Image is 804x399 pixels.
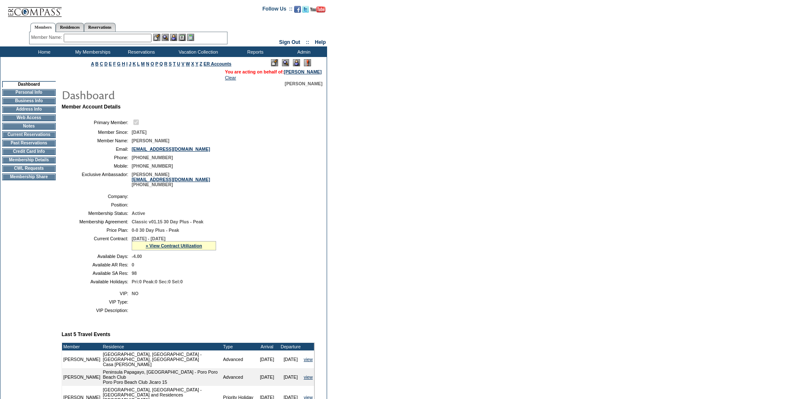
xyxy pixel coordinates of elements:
[62,368,102,386] td: [PERSON_NAME]
[169,61,172,66] a: S
[203,61,231,66] a: ER Accounts
[2,98,56,104] td: Business Info
[306,39,309,45] span: ::
[65,291,128,296] td: VIP:
[62,350,102,368] td: [PERSON_NAME]
[165,46,230,57] td: Vacation Collection
[304,59,311,66] img: Log Concern/Member Elevation
[68,46,116,57] td: My Memberships
[65,262,128,267] td: Available AR Res:
[187,34,194,41] img: b_calculator.gif
[65,130,128,135] td: Member Since:
[170,34,177,41] img: Impersonate
[2,131,56,138] td: Current Reservations
[117,61,120,66] a: G
[102,343,222,350] td: Residence
[186,61,190,66] a: W
[255,350,279,368] td: [DATE]
[65,308,128,313] td: VIP Description:
[31,34,64,41] div: Member Name:
[222,368,255,386] td: Advanced
[65,219,128,224] td: Membership Agreement:
[132,262,134,267] span: 0
[141,61,145,66] a: M
[65,228,128,233] td: Price Plan:
[225,69,322,74] span: You are acting on behalf of:
[2,106,56,113] td: Address Info
[173,61,176,66] a: T
[65,279,128,284] td: Available Holidays:
[65,299,128,304] td: VIP Type:
[310,6,325,13] img: Subscribe to our YouTube Channel
[132,254,142,259] span: -4.00
[225,75,236,80] a: Clear
[113,61,116,66] a: F
[2,140,56,147] td: Past Reservations
[65,194,128,199] td: Company:
[155,61,158,66] a: P
[62,331,110,337] b: Last 5 Travel Events
[255,368,279,386] td: [DATE]
[2,114,56,121] td: Web Access
[132,279,183,284] span: Pri:0 Peak:0 Sec:0 Sel:0
[102,368,222,386] td: Peninsula Papagayo, [GEOGRAPHIC_DATA] - Poro Poro Beach Club Poro Poro Beach Club Jicaro 15
[160,61,163,66] a: Q
[162,34,169,41] img: View
[164,61,168,66] a: R
[132,155,173,160] span: [PHONE_NUMBER]
[282,59,289,66] img: View Mode
[293,59,300,66] img: Impersonate
[30,23,56,32] a: Members
[132,219,203,224] span: Classic v01.15 30 Day Plus - Peak
[56,23,84,32] a: Residences
[65,211,128,216] td: Membership Status:
[230,46,279,57] td: Reports
[109,61,112,66] a: E
[151,61,154,66] a: O
[304,357,313,362] a: view
[65,155,128,160] td: Phone:
[302,6,309,13] img: Follow us on Twitter
[181,61,184,66] a: V
[279,46,327,57] td: Admin
[279,368,303,386] td: [DATE]
[222,343,255,350] td: Type
[65,254,128,259] td: Available Days:
[315,39,326,45] a: Help
[146,243,202,248] a: » View Contract Utilization
[102,350,222,368] td: [GEOGRAPHIC_DATA], [GEOGRAPHIC_DATA] - [GEOGRAPHIC_DATA], [GEOGRAPHIC_DATA] Casa [PERSON_NAME]
[294,8,301,14] a: Become our fan on Facebook
[191,61,194,66] a: X
[65,202,128,207] td: Position:
[179,34,186,41] img: Reservations
[146,61,149,66] a: N
[65,138,128,143] td: Member Name:
[132,177,210,182] a: [EMAIL_ADDRESS][DOMAIN_NAME]
[65,147,128,152] td: Email:
[61,86,230,103] img: pgTtlDashboard.gif
[133,61,136,66] a: K
[132,271,137,276] span: 98
[177,61,180,66] a: U
[279,350,303,368] td: [DATE]
[263,5,292,15] td: Follow Us ::
[222,350,255,368] td: Advanced
[195,61,198,66] a: Y
[65,163,128,168] td: Mobile:
[279,39,300,45] a: Sign Out
[62,343,102,350] td: Member
[310,8,325,14] a: Subscribe to our YouTube Channel
[137,61,140,66] a: L
[2,148,56,155] td: Credit Card Info
[200,61,203,66] a: Z
[132,291,138,296] span: NO
[84,23,116,32] a: Reservations
[2,81,56,87] td: Dashboard
[65,271,128,276] td: Available SA Res:
[132,138,169,143] span: [PERSON_NAME]
[65,236,128,250] td: Current Contract:
[2,157,56,163] td: Membership Details
[132,236,165,241] span: [DATE] - [DATE]
[304,375,313,380] a: view
[116,46,165,57] td: Reservations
